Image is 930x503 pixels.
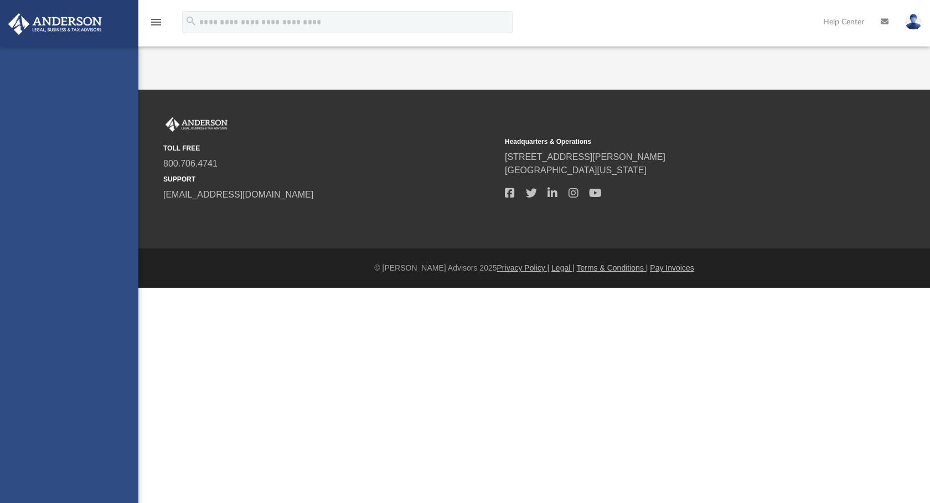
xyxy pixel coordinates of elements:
[149,15,163,29] i: menu
[505,152,665,162] a: [STREET_ADDRESS][PERSON_NAME]
[185,15,197,27] i: search
[149,21,163,29] a: menu
[577,263,648,272] a: Terms & Conditions |
[505,165,647,175] a: [GEOGRAPHIC_DATA][US_STATE]
[5,13,105,35] img: Anderson Advisors Platinum Portal
[905,14,922,30] img: User Pic
[163,159,218,168] a: 800.706.4741
[650,263,694,272] a: Pay Invoices
[163,190,313,199] a: [EMAIL_ADDRESS][DOMAIN_NAME]
[163,117,230,132] img: Anderson Advisors Platinum Portal
[505,137,839,147] small: Headquarters & Operations
[138,262,930,274] div: © [PERSON_NAME] Advisors 2025
[551,263,575,272] a: Legal |
[163,143,497,153] small: TOLL FREE
[497,263,550,272] a: Privacy Policy |
[163,174,497,184] small: SUPPORT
